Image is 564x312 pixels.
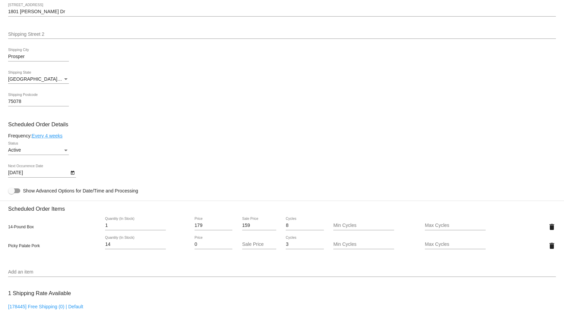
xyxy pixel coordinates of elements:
span: Picky Palate Pork [8,243,40,248]
input: Sale Price [242,223,276,228]
mat-icon: delete [548,223,556,231]
input: Max Cycles [425,242,486,247]
input: Cycles [286,223,324,228]
input: Shipping Postcode [8,99,69,104]
div: Frequency: [8,133,556,138]
input: Quantity (In Stock) [105,242,166,247]
h3: Scheduled Order Details [8,121,556,128]
input: Shipping Street 1 [8,9,556,15]
mat-select: Shipping State [8,77,69,82]
a: Every 4 weeks [32,133,62,138]
input: Min Cycles [333,242,394,247]
input: Max Cycles [425,223,486,228]
h3: Scheduled Order Items [8,201,556,212]
span: [GEOGRAPHIC_DATA] | [US_STATE] [8,76,87,82]
a: [178445] Free Shipping (0) | Default [8,304,83,309]
span: Show Advanced Options for Date/Time and Processing [23,187,138,194]
input: Shipping City [8,54,69,59]
input: Shipping Street 2 [8,32,556,37]
input: Cycles [286,242,324,247]
input: Price [195,223,232,228]
span: Active [8,147,21,153]
h3: 1 Shipping Rate Available [8,286,71,301]
mat-select: Status [8,148,69,153]
input: Sale Price [242,242,276,247]
span: 14-Pound Box [8,225,34,229]
button: Open calendar [69,169,76,176]
input: Next Occurrence Date [8,170,69,176]
input: Add an item [8,269,556,275]
mat-icon: delete [548,242,556,250]
input: Min Cycles [333,223,394,228]
input: Quantity (In Stock) [105,223,166,228]
input: Price [195,242,232,247]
